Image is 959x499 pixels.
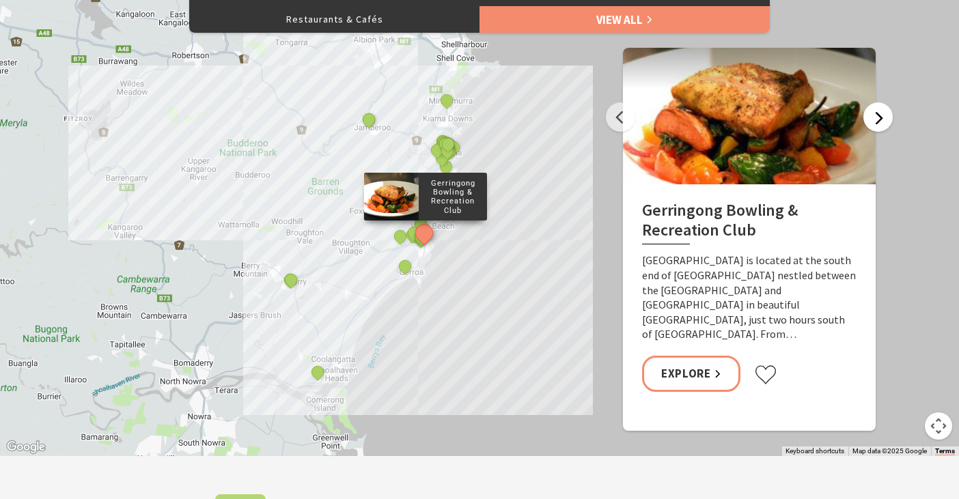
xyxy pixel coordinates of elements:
[935,447,955,455] a: Terms (opens in new tab)
[439,135,457,153] button: See detail about Penny Whistlers
[282,271,300,289] button: See detail about The Dairy Bar
[642,253,857,342] p: [GEOGRAPHIC_DATA] is located at the south end of [GEOGRAPHIC_DATA] nestled between the [GEOGRAPHI...
[3,438,48,456] img: Google
[642,201,857,245] h2: Gerringong Bowling & Recreation Club
[396,257,414,275] button: See detail about The Blue Swimmer at Seahaven
[754,365,777,385] button: Click to favourite Gerringong Bowling & Recreation Club
[439,142,456,160] button: See detail about Silica Restaurant and Bar
[189,5,480,33] button: Restaurants & Cafés
[642,356,740,392] a: Explore
[413,229,430,246] button: See detail about Gather. By the Hill
[309,363,326,381] button: See detail about Coolangatta Estate
[786,446,844,456] button: Keyboard shortcuts
[412,220,437,246] button: See detail about Gerringong Bowling & Recreation Club
[419,177,487,217] p: Gerringong Bowling & Recreation Club
[863,102,893,132] button: Next
[428,141,446,159] button: See detail about Green Caffeen
[3,438,48,456] a: Open this area in Google Maps (opens a new window)
[391,227,409,245] button: See detail about Crooked River Estate
[852,447,927,455] span: Map data ©2025 Google
[606,102,635,132] button: Previous
[480,5,770,33] a: View All
[360,111,378,128] button: See detail about Jamberoo Pub
[438,91,456,109] button: See detail about Mystics Bistro
[925,412,952,440] button: Map camera controls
